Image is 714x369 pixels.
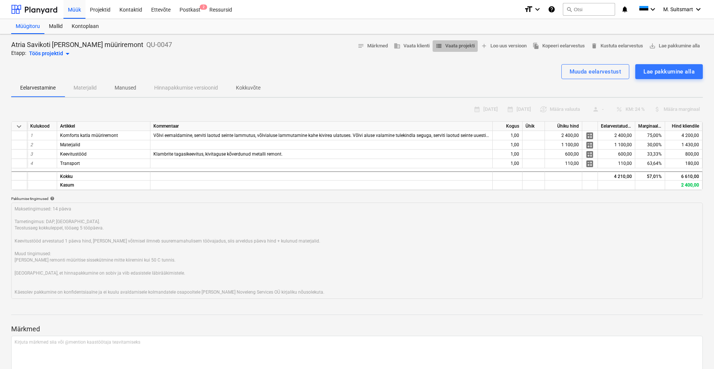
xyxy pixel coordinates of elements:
div: 800,00 [665,150,702,159]
textarea: Maksetingimused: 14 päeva Tarnetingimus: DAP, [GEOGRAPHIC_DATA]. Teostusaeg kokkuleppel, tööaeg 5... [11,203,703,299]
button: Loo uus versioon [478,40,530,52]
p: Atria Savikoti [PERSON_NAME] müüriremont [11,40,143,49]
span: Halda rea detailset jaotust [585,131,594,140]
div: 75,00% [635,131,665,140]
span: Materjalid [60,142,80,147]
button: Vaata klienti [391,40,433,52]
p: Etapp: [11,49,26,58]
p: Manused [115,84,136,92]
button: Otsi [563,3,615,16]
div: Muuda eelarvestust [570,67,621,76]
span: Ahenda kõik kategooriad [15,122,24,131]
span: Halda rea detailset jaotust [585,150,594,159]
div: 1,00 [493,150,523,159]
span: arrow_drop_down [63,49,72,58]
div: Kokku [57,171,150,181]
div: 600,00 [545,150,582,159]
div: 4 200,00 [665,131,702,140]
button: Kustuta eelarvestus [588,40,646,52]
div: 2 400,00 [598,131,635,140]
div: 1 430,00 [665,140,702,150]
div: Töös projektid [29,49,72,58]
span: Kopeeri eelarvestus [533,42,585,50]
i: keyboard_arrow_down [648,5,657,14]
span: Võlvi eemaldamine, serviti laotud seinte lammutus, võlvialuse lammutamine kahe kivirea ulatuses. ... [153,133,665,138]
div: Hind kliendile [665,122,702,131]
span: delete [591,43,598,49]
div: Kasum [57,181,150,190]
div: 2 400,00 [665,181,702,190]
div: 6 610,00 [665,171,702,181]
span: Vaata klienti [394,42,430,50]
span: view_list [436,43,442,49]
div: Kommentaar [150,122,493,131]
button: Kopeeri eelarvestus [530,40,588,52]
span: 1 [30,133,33,138]
div: Eelarvestatud maksumus [598,122,635,131]
span: add [481,43,487,49]
button: Vaata projekti [433,40,478,52]
i: keyboard_arrow_down [694,5,703,14]
span: Klambrite tagasikeevitus, kivitaguse kõverdunud metalli remont. [153,151,283,157]
span: Komforts katla müüriremont [60,133,118,138]
a: Kontoplaan [67,19,103,34]
span: Lae pakkumine alla [649,42,700,50]
div: Kulukood [27,122,57,131]
div: 63,64% [635,159,665,168]
span: help [49,196,54,201]
span: business [394,43,400,49]
p: Eelarvestamine [20,84,56,92]
span: Transport [60,161,80,166]
p: Märkmed [11,325,703,334]
span: save_alt [649,43,656,49]
button: Märkmed [355,40,391,52]
button: Lae pakkumine alla [646,40,703,52]
i: Abikeskus [548,5,555,14]
span: M. Suitsmart [663,6,693,12]
i: notifications [621,5,629,14]
div: Ühik [523,122,545,131]
i: format_size [524,5,533,14]
div: 1,00 [493,131,523,140]
i: keyboard_arrow_down [533,5,542,14]
span: 4 [30,161,33,166]
div: Ühiku hind [545,122,582,131]
div: Marginaal, % [635,122,665,131]
div: 110,00 [545,159,582,168]
div: 57,01% [635,171,665,181]
button: Lae pakkumine alla [635,64,703,79]
a: Müügitoru [11,19,44,34]
p: Kokkuvõte [236,84,261,92]
span: Vaata projekti [436,42,475,50]
span: 2 [30,142,33,147]
div: 110,00 [598,159,635,168]
span: Loo uus versioon [481,42,527,50]
div: 30,00% [635,140,665,150]
div: 180,00 [665,159,702,168]
p: QU-0047 [146,40,172,49]
span: Keevitustööd [60,151,87,157]
div: 600,00 [598,150,635,159]
a: Mallid [44,19,67,34]
div: Kogus [493,122,523,131]
span: Märkmed [358,42,388,50]
span: file_copy [533,43,539,49]
div: 1,00 [493,140,523,150]
span: notes [358,43,364,49]
span: Kustuta eelarvestus [591,42,643,50]
div: 33,33% [635,150,665,159]
div: 2 400,00 [545,131,582,140]
div: Lae pakkumine alla [643,67,695,76]
span: Halda rea detailset jaotust [585,159,594,168]
div: Pakkumise tingimused [11,196,703,201]
span: 3 [30,151,33,157]
div: 1 100,00 [598,140,635,150]
span: Halda rea detailset jaotust [585,141,594,150]
button: Muuda eelarvestust [561,64,630,79]
div: 1 100,00 [545,140,582,150]
div: Artikkel [57,122,150,131]
div: 1,00 [493,159,523,168]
